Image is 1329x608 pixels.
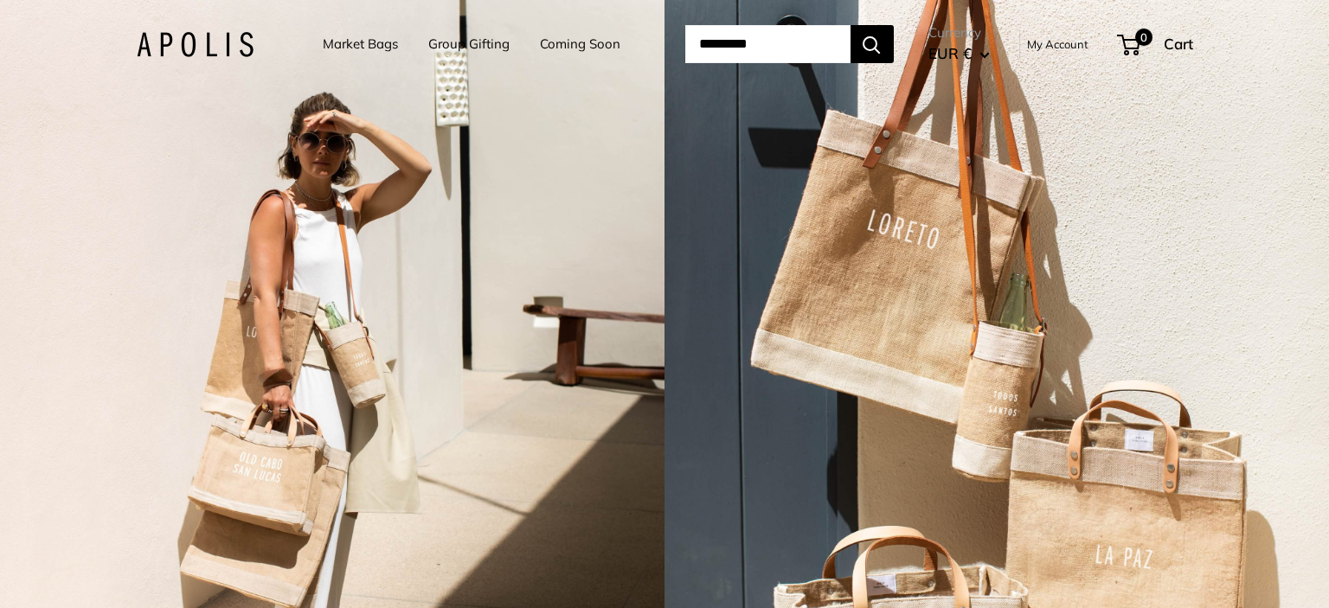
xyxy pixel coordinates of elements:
a: 0 Cart [1119,30,1193,58]
a: Group Gifting [428,32,510,56]
span: 0 [1134,29,1152,46]
button: Search [851,25,894,63]
input: Search... [685,25,851,63]
a: Market Bags [323,32,398,56]
a: Coming Soon [540,32,620,56]
span: EUR € [928,44,972,62]
span: Cart [1164,35,1193,53]
a: My Account [1027,34,1088,54]
button: EUR € [928,40,990,67]
img: Apolis [137,32,254,57]
span: Currency [928,21,990,45]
